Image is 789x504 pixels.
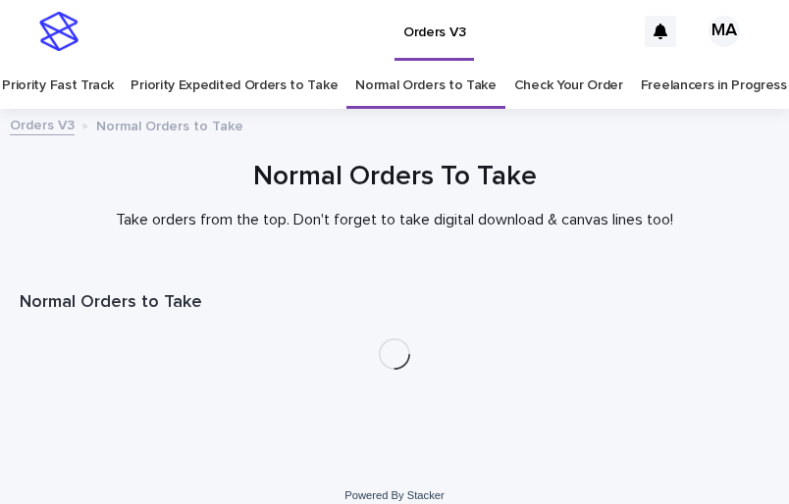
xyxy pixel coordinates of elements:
[39,12,79,51] img: stacker-logo-s-only.png
[709,16,740,47] div: MA
[355,63,497,109] a: Normal Orders to Take
[2,63,113,109] a: Priority Fast Track
[20,291,769,315] h1: Normal Orders to Take
[131,63,338,109] a: Priority Expedited Orders to Take
[514,63,623,109] a: Check Your Order
[20,159,769,195] h1: Normal Orders To Take
[641,63,787,109] a: Freelancers in Progress
[344,489,444,501] a: Powered By Stacker
[20,211,769,229] p: Take orders from the top. Don't forget to take digital download & canvas lines too!
[10,113,75,135] a: Orders V3
[96,114,243,135] p: Normal Orders to Take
